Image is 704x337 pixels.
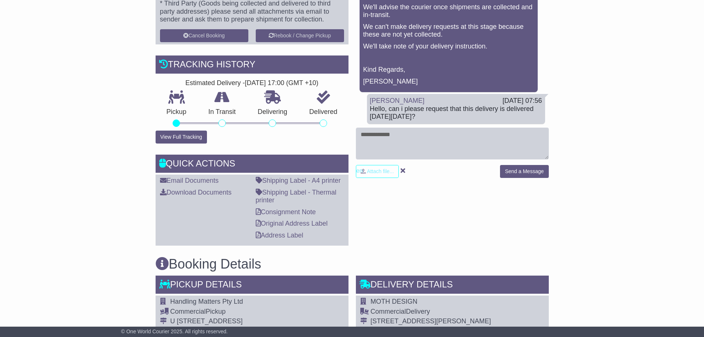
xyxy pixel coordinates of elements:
div: [STREET_ADDRESS][PERSON_NAME] [371,317,513,326]
p: In Transit [197,108,247,116]
a: Shipping Label - A4 printer [256,177,341,184]
p: Delivering [247,108,299,116]
a: Address Label [256,232,303,239]
div: Delivery Details [356,276,549,296]
p: We'll advise the courier once shipments are collected and in-transit. [363,3,534,19]
button: View Full Tracking [156,131,207,144]
p: We can't make delivery requests at this stage because these are not yet collected. [363,23,534,39]
p: Kind Regards, [363,66,534,74]
a: Shipping Label - Thermal printer [256,189,337,204]
div: Tracking history [156,55,348,75]
p: Delivered [298,108,348,116]
span: Handling Matters Pty Ltd [170,298,243,305]
a: Download Documents [160,189,232,196]
a: [PERSON_NAME] [370,97,425,104]
div: [DATE] 07:56 [503,97,542,105]
span: MOTH DESIGN [371,298,418,305]
div: [DATE] 17:00 (GMT +10) [245,79,319,87]
a: Consignment Note [256,208,316,216]
div: Delivery [371,308,513,316]
p: We'll take note of your delivery instruction. [363,43,534,51]
button: Rebook / Change Pickup [256,29,344,42]
div: Estimated Delivery - [156,79,348,87]
p: [PERSON_NAME] [363,78,534,86]
button: Cancel Booking [160,29,248,42]
span: Commercial [371,308,406,315]
div: Quick Actions [156,155,348,175]
div: Hello, can i please request that this delivery is delivered [DATE][DATE]? [370,105,542,121]
span: Commercial [170,308,206,315]
div: U [STREET_ADDRESS] [170,317,313,326]
a: Email Documents [160,177,219,184]
p: Pickup [156,108,198,116]
h3: Booking Details [156,257,549,272]
div: Pickup [170,308,313,316]
span: © One World Courier 2025. All rights reserved. [121,328,228,334]
div: Pickup Details [156,276,348,296]
button: Send a Message [500,165,548,178]
a: Original Address Label [256,220,328,227]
